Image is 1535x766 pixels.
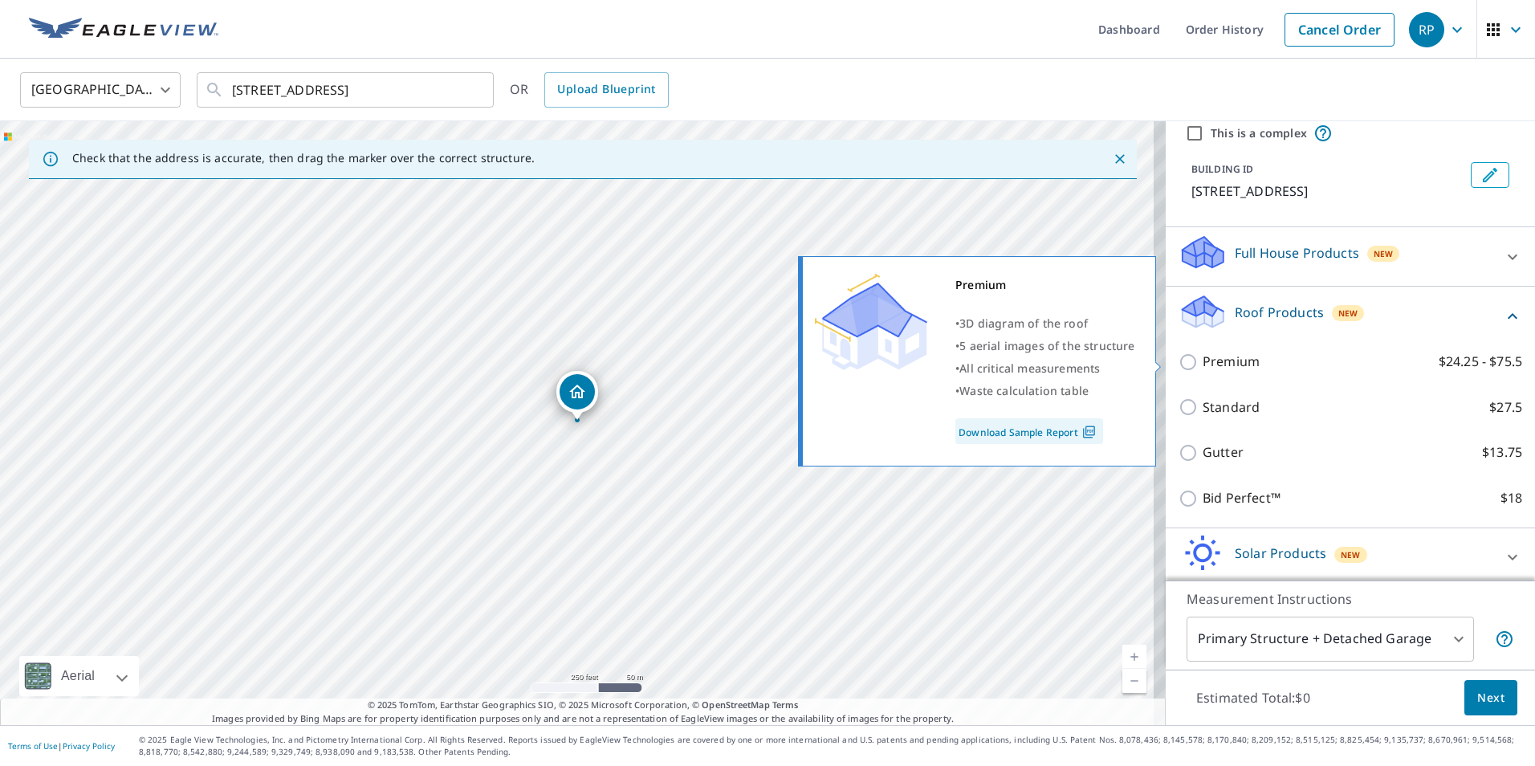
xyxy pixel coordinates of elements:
span: All critical measurements [959,361,1100,376]
span: New [1341,548,1361,561]
span: © 2025 TomTom, Earthstar Geographics SIO, © 2025 Microsoft Corporation, © [368,699,799,712]
p: Measurement Instructions [1187,589,1514,609]
span: New [1338,307,1358,320]
div: Aerial [19,656,139,696]
div: • [955,335,1135,357]
img: Pdf Icon [1078,425,1100,439]
span: New [1374,247,1394,260]
a: Terms of Use [8,740,58,752]
p: Roof Products [1235,303,1324,322]
span: 5 aerial images of the structure [959,338,1134,353]
img: EV Logo [29,18,218,42]
div: OR [510,72,669,108]
div: • [955,357,1135,380]
p: Bid Perfect™ [1203,488,1281,508]
p: Solar Products [1235,544,1326,563]
span: 3D diagram of the roof [959,316,1088,331]
p: Premium [1203,352,1260,372]
p: [STREET_ADDRESS] [1191,181,1464,201]
p: $24.25 - $75.5 [1439,352,1522,372]
a: Download Sample Report [955,418,1103,444]
button: Close [1110,149,1130,169]
p: Gutter [1203,442,1244,462]
a: Current Level 17, Zoom Out [1122,669,1146,693]
span: Your report will include the primary structure and a detached garage if one exists. [1495,630,1514,649]
input: Search by address or latitude-longitude [232,67,461,112]
div: • [955,312,1135,335]
div: Dropped pin, building 1, Residential property, 635 Poets Way Middletown, DE 19709 [556,371,598,421]
div: [GEOGRAPHIC_DATA] [20,67,181,112]
div: Premium [955,274,1135,296]
span: Upload Blueprint [557,79,655,100]
a: Privacy Policy [63,740,115,752]
img: Premium [815,274,927,370]
div: RP [1409,12,1444,47]
div: Solar ProductsNew [1179,535,1522,581]
label: This is a complex [1211,125,1307,141]
a: Current Level 17, Zoom In [1122,645,1146,669]
div: • [955,380,1135,402]
p: $18 [1500,488,1522,508]
button: Next [1464,680,1517,716]
div: Primary Structure + Detached Garage [1187,617,1474,662]
p: © 2025 Eagle View Technologies, Inc. and Pictometry International Corp. All Rights Reserved. Repo... [139,734,1527,758]
p: | [8,741,115,751]
div: Full House ProductsNew [1179,234,1522,279]
div: Roof ProductsNew [1179,293,1522,339]
p: $13.75 [1482,442,1522,462]
span: Next [1477,688,1504,708]
p: Check that the address is accurate, then drag the marker over the correct structure. [72,151,535,165]
button: Edit building 1 [1471,162,1509,188]
span: Waste calculation table [959,383,1089,398]
a: Cancel Order [1285,13,1395,47]
p: Estimated Total: $0 [1183,680,1323,715]
div: Aerial [56,656,100,696]
a: Upload Blueprint [544,72,668,108]
a: OpenStreetMap [702,699,769,711]
a: Terms [772,699,799,711]
p: BUILDING ID [1191,162,1253,176]
p: Full House Products [1235,243,1359,263]
p: $27.5 [1489,397,1522,418]
p: Standard [1203,397,1260,418]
